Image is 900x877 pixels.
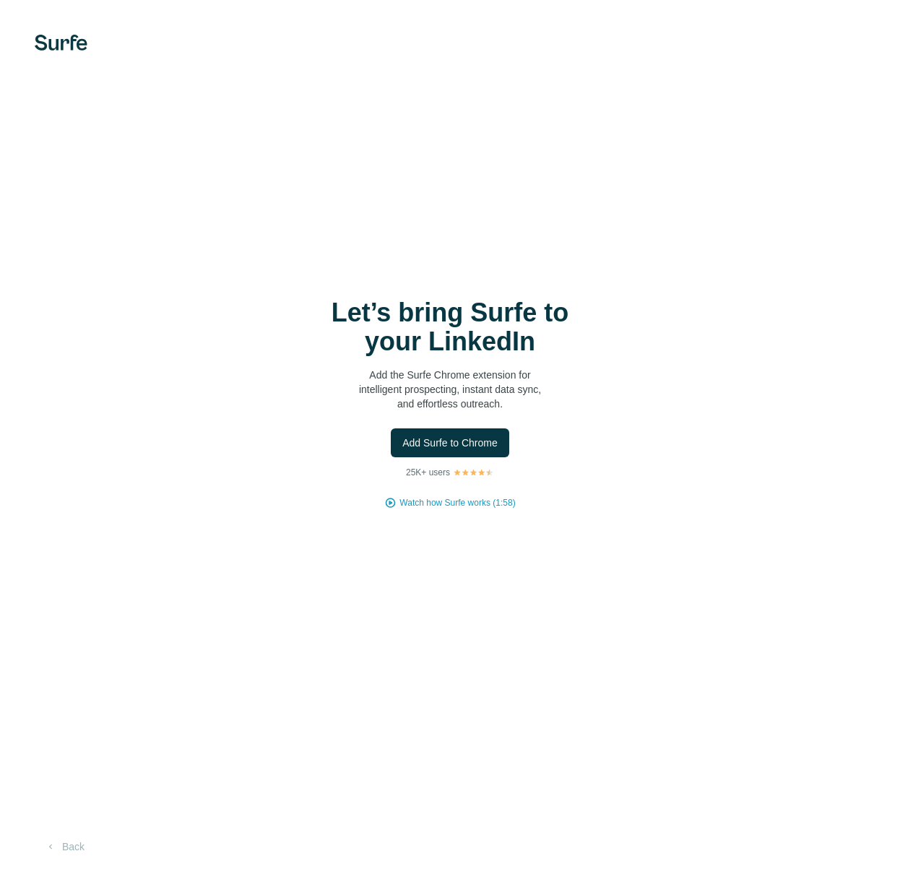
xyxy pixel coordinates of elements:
[306,368,594,411] p: Add the Surfe Chrome extension for intelligent prospecting, instant data sync, and effortless out...
[391,428,509,457] button: Add Surfe to Chrome
[35,834,95,860] button: Back
[306,298,594,356] h1: Let’s bring Surfe to your LinkedIn
[399,496,515,509] button: Watch how Surfe works (1:58)
[406,466,450,479] p: 25K+ users
[453,468,494,477] img: Rating Stars
[35,35,87,51] img: Surfe's logo
[402,436,498,450] span: Add Surfe to Chrome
